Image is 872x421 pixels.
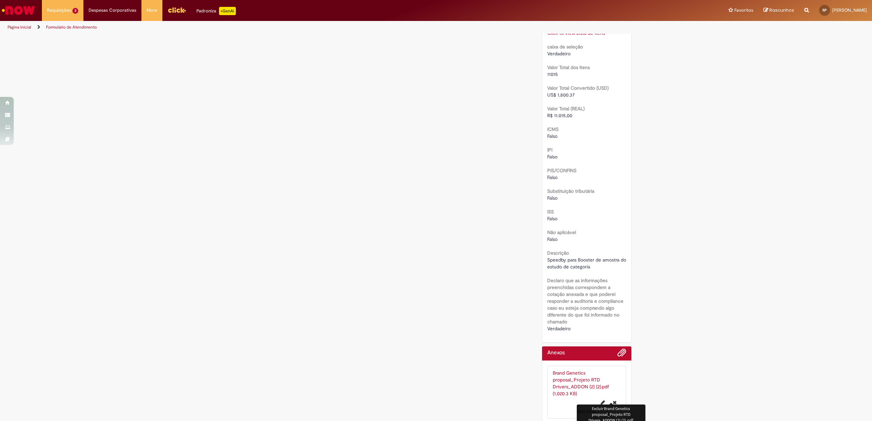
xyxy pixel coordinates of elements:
[1,3,36,17] img: ServiceNow
[547,92,575,98] span: US$ 1,800.37
[547,64,590,70] b: Valor Total dos Itens
[219,7,236,15] p: +GenAi
[547,229,576,235] b: Não aplicável
[769,7,794,13] span: Rascunhos
[547,188,594,194] b: Substituição tributária
[547,71,558,77] span: 11015
[8,24,31,30] a: Página inicial
[734,7,753,14] span: Favoritos
[547,112,572,119] span: R$ 11.015,00
[609,397,621,408] button: Excluir Brand Genetics proposal_Projeto RTD Drivers_ADDON (2) (2).pdf
[547,167,576,174] b: PIS/CONFINS
[547,85,609,91] b: Valor Total Convertido (USD)
[823,8,827,12] span: RP
[547,250,569,256] b: Descrição
[832,7,867,13] span: [PERSON_NAME]
[553,370,609,397] a: Brand Genetics proposal_Projeto RTD Drivers_ADDON (2) (2).pdf (1,020.3 KB)
[597,397,609,408] button: Editar nome de arquivo Brand Genetics proposal_Projeto RTD Drivers_ADDON (2) (2).pdf
[547,257,628,270] span: Speedby para Booster de amostra do estudo de categoria
[547,209,554,215] b: ISS
[89,7,136,14] span: Despesas Corporativas
[547,350,565,356] h2: Anexos
[547,51,571,57] span: Verdadeiro
[547,215,558,222] span: Falso
[547,147,552,153] b: IPI
[5,21,576,34] ul: Trilhas de página
[47,7,71,14] span: Requisições
[547,195,558,201] span: Falso
[547,126,559,132] b: ICMS
[196,7,236,15] div: Padroniza
[168,5,186,15] img: click_logo_yellow_360x200.png
[547,325,571,332] span: Verdadeiro
[547,236,558,242] span: Falso
[147,7,157,14] span: More
[547,277,623,325] b: Declaro que as informações preenchidas correspondem a cotação anexada e que poderei responder a a...
[547,154,558,160] span: Falso
[547,133,558,139] span: Falso
[547,106,585,112] b: Valor Total (REAL)
[547,174,558,180] span: Falso
[72,8,78,14] span: 3
[547,44,583,50] b: caixa de seleção
[764,7,794,14] a: Rascunhos
[547,30,605,36] a: Click to view Lista de Itens
[46,24,97,30] a: Formulário de Atendimento
[617,348,626,361] button: Adicionar anexos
